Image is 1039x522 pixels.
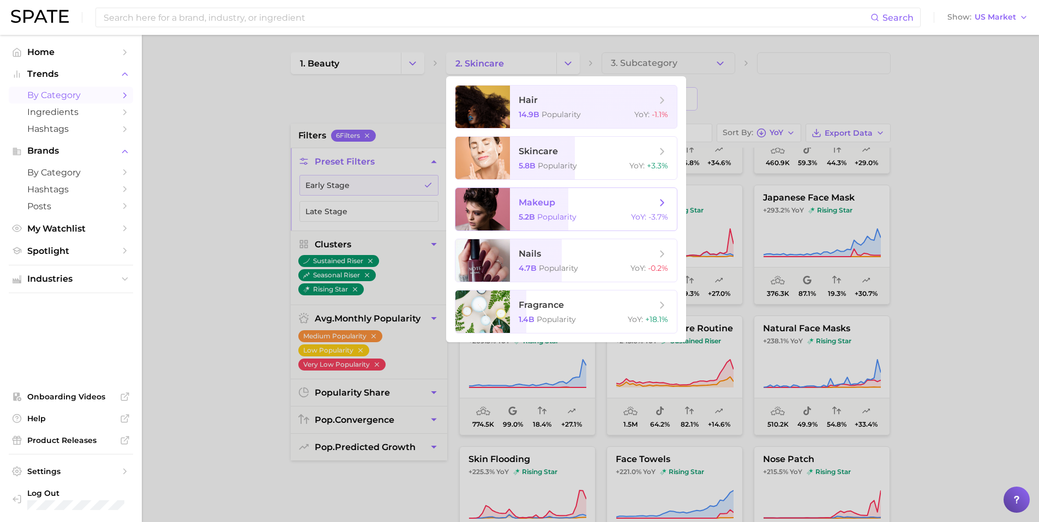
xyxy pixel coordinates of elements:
[630,263,646,273] span: YoY :
[27,488,139,498] span: Log Out
[9,432,133,448] a: Product Releases
[519,95,538,105] span: hair
[9,164,133,181] a: by Category
[947,14,971,20] span: Show
[27,274,115,284] span: Industries
[27,201,115,211] span: Posts
[519,300,564,310] span: fragrance
[9,143,133,159] button: Brands
[9,220,133,237] a: My Watchlist
[9,104,133,120] a: Ingredients
[519,212,535,222] span: 5.2b
[538,161,577,171] span: Popularity
[648,263,668,273] span: -0.2%
[645,314,668,324] span: +18.1%
[647,161,668,171] span: +3.3%
[9,87,133,104] a: by Category
[634,110,650,119] span: YoY :
[629,161,645,171] span: YoY :
[103,8,870,27] input: Search here for a brand, industry, or ingredient
[519,197,555,208] span: makeup
[537,212,576,222] span: Popularity
[9,181,133,198] a: Hashtags
[11,10,69,23] img: SPATE
[9,389,133,405] a: Onboarding Videos
[628,314,643,324] span: YoY :
[27,414,115,423] span: Help
[631,212,646,222] span: YoY :
[9,198,133,215] a: Posts
[945,10,1031,25] button: ShowUS Market
[519,146,558,156] span: skincare
[27,69,115,79] span: Trends
[537,314,576,324] span: Popularity
[27,246,115,256] span: Spotlight
[652,110,668,119] span: -1.1%
[542,110,581,119] span: Popularity
[9,44,133,60] a: Home
[9,463,133,479] a: Settings
[9,242,133,259] a: Spotlight
[9,410,133,427] a: Help
[27,107,115,117] span: Ingredients
[519,314,534,324] span: 1.4b
[27,223,115,234] span: My Watchlist
[539,263,578,273] span: Popularity
[27,146,115,156] span: Brands
[519,263,537,273] span: 4.7b
[27,124,115,134] span: Hashtags
[882,13,914,23] span: Search
[27,184,115,195] span: Hashtags
[519,161,536,171] span: 5.8b
[27,435,115,445] span: Product Releases
[9,485,133,513] a: Log out. Currently logged in with e-mail molly.masi@smallgirlspr.com.
[975,14,1016,20] span: US Market
[446,76,686,342] ul: Change Category
[519,248,541,259] span: nails
[9,120,133,137] a: Hashtags
[9,66,133,82] button: Trends
[519,110,539,119] span: 14.9b
[27,466,115,476] span: Settings
[27,167,115,178] span: by Category
[27,90,115,100] span: by Category
[27,47,115,57] span: Home
[648,212,668,222] span: -3.7%
[9,271,133,287] button: Industries
[27,392,115,402] span: Onboarding Videos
